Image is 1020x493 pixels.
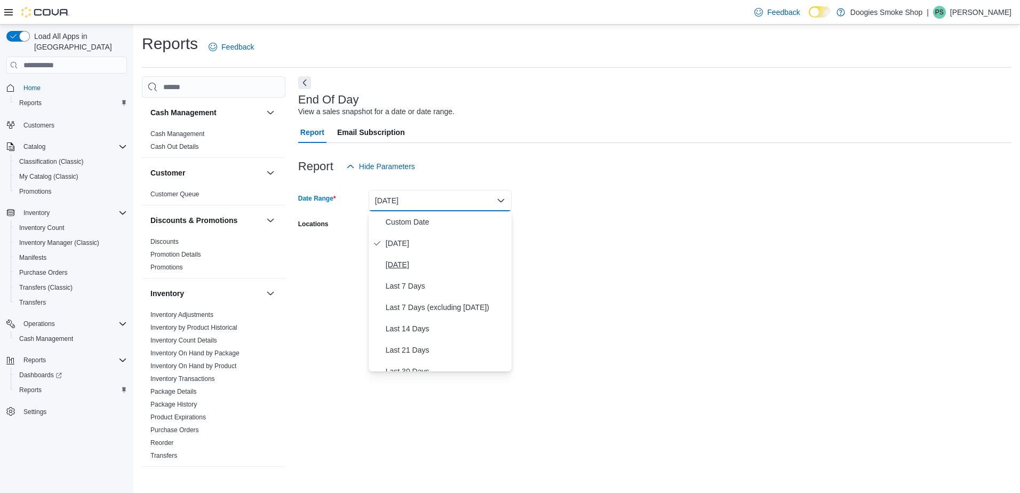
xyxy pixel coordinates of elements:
span: Transfers (Classic) [15,281,127,294]
span: Reports [15,384,127,396]
span: Catalog [19,140,127,153]
a: Package History [150,401,197,408]
button: Customer [150,168,262,178]
nav: Complex example [6,76,127,447]
h3: End Of Day [298,93,359,106]
button: Purchase Orders [11,265,131,280]
span: Dashboards [15,369,127,381]
input: Dark Mode [809,6,831,18]
h3: Cash Management [150,107,217,118]
button: Transfers (Classic) [11,280,131,295]
button: Reports [2,353,131,368]
span: Inventory Count [19,224,65,232]
button: Transfers [11,295,131,310]
a: Promotion Details [150,251,201,258]
a: Inventory Count [15,221,69,234]
span: Inventory by Product Historical [150,323,237,332]
a: Cash Out Details [150,143,199,150]
h3: Customer [150,168,185,178]
a: Transfers [15,296,50,309]
button: Inventory Count [11,220,131,235]
div: Customer [142,188,285,205]
a: Product Expirations [150,414,206,421]
span: Inventory Manager (Classic) [19,238,99,247]
button: Reports [19,354,50,367]
span: Report [300,122,324,143]
span: Dashboards [19,371,62,379]
span: Hide Parameters [359,161,415,172]
a: Inventory Adjustments [150,311,213,319]
a: Feedback [204,36,258,58]
span: Reports [19,354,127,367]
div: View a sales snapshot for a date or date range. [298,106,455,117]
span: Transfers [150,451,177,460]
div: Inventory [142,308,285,466]
a: Package Details [150,388,197,395]
a: Inventory Transactions [150,375,215,383]
span: PS [935,6,944,19]
span: Custom Date [386,216,507,228]
a: My Catalog (Classic) [15,170,83,183]
span: Reports [19,386,42,394]
span: Reports [19,99,42,107]
button: Cash Management [264,106,277,119]
button: Promotions [11,184,131,199]
a: Reorder [150,439,173,447]
button: My Catalog (Classic) [11,169,131,184]
a: Classification (Classic) [15,155,88,168]
a: Manifests [15,251,51,264]
a: Home [19,82,45,94]
span: Purchase Orders [15,266,127,279]
span: Email Subscription [337,122,405,143]
a: Promotions [150,264,183,271]
span: Package Details [150,387,197,396]
a: Transfers (Classic) [15,281,77,294]
a: Customer Queue [150,190,199,198]
p: Doogies Smoke Shop [850,6,922,19]
button: Next [298,76,311,89]
span: Operations [19,317,127,330]
span: Feedback [767,7,800,18]
span: Classification (Classic) [15,155,127,168]
span: Inventory Manager (Classic) [15,236,127,249]
span: Settings [23,408,46,416]
span: Manifests [19,253,46,262]
span: Inventory [23,209,50,217]
button: [DATE] [369,190,512,211]
span: Package History [150,400,197,409]
a: Reports [15,97,46,109]
div: Patty Snow [933,6,946,19]
span: Cash Management [19,335,73,343]
span: Operations [23,320,55,328]
div: Select listbox [369,211,512,371]
button: Inventory [264,287,277,300]
span: Inventory On Hand by Product [150,362,236,370]
button: Customers [2,117,131,132]
a: Purchase Orders [150,426,199,434]
span: Home [23,84,41,92]
span: Classification (Classic) [19,157,84,166]
a: Cash Management [15,332,77,345]
button: Operations [2,316,131,331]
span: Promotions [15,185,127,198]
a: Dashboards [15,369,66,381]
span: Last 7 Days (excluding [DATE]) [386,301,507,314]
a: Inventory On Hand by Package [150,349,240,357]
span: Transfers [19,298,46,307]
p: [PERSON_NAME] [950,6,1011,19]
button: Discounts & Promotions [150,215,262,226]
span: Customers [19,118,127,131]
span: Purchase Orders [19,268,68,277]
span: Load All Apps in [GEOGRAPHIC_DATA] [30,31,127,52]
a: Inventory Count Details [150,337,217,344]
span: My Catalog (Classic) [15,170,127,183]
span: Customers [23,121,54,130]
a: Customers [19,119,59,132]
a: Inventory Manager (Classic) [15,236,103,249]
span: Feedback [221,42,254,52]
span: Cash Management [15,332,127,345]
p: | [927,6,929,19]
